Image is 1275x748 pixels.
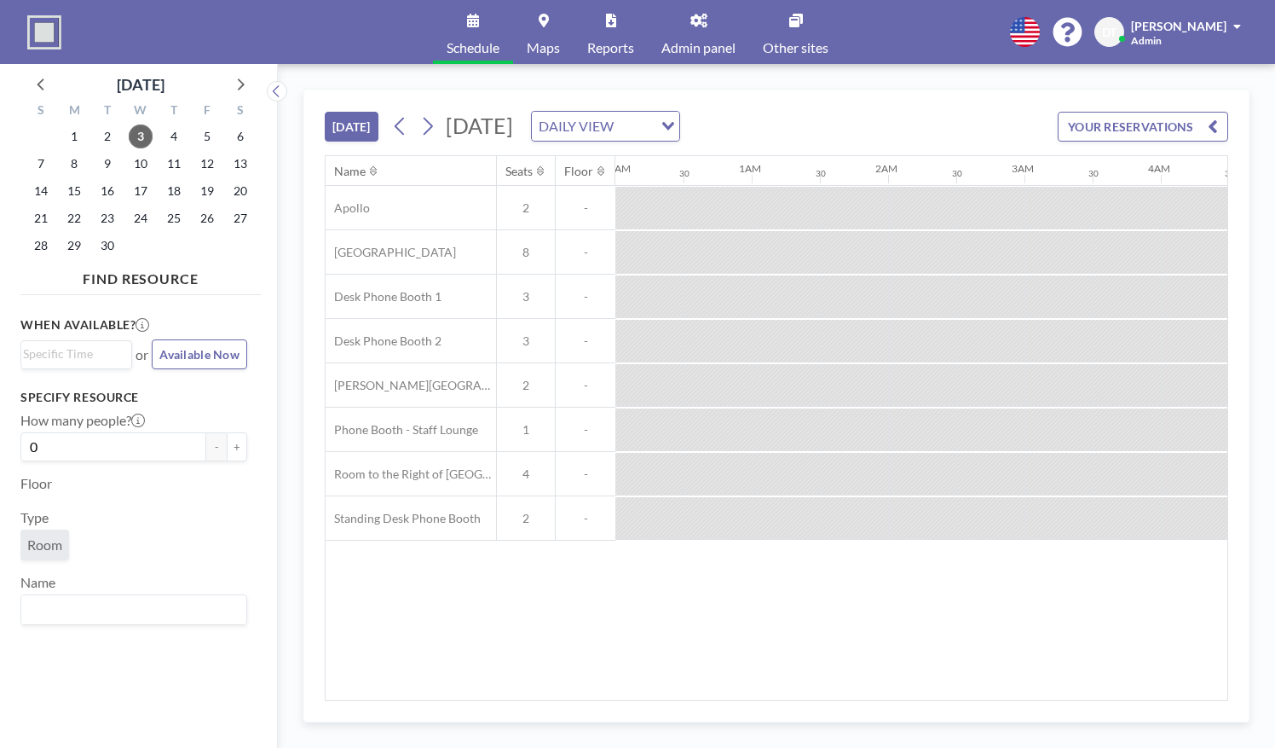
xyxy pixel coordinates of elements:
div: S [223,101,257,123]
span: Thursday, September 18, 2025 [162,179,186,203]
span: [GEOGRAPHIC_DATA] [326,245,456,260]
span: Monday, September 22, 2025 [62,206,86,230]
img: organization-logo [27,15,61,49]
span: Room to the Right of [GEOGRAPHIC_DATA] [326,467,496,482]
span: Desk Phone Booth 2 [326,333,441,349]
div: Search for option [21,341,131,367]
span: Thursday, September 25, 2025 [162,206,186,230]
span: Tuesday, September 2, 2025 [95,125,119,148]
div: 30 [679,168,689,179]
span: Saturday, September 13, 2025 [228,152,252,176]
span: Schedule [447,41,499,55]
div: 30 [816,168,826,179]
span: Friday, September 5, 2025 [195,125,219,148]
span: DT [1102,25,1116,40]
span: - [556,467,615,482]
div: F [190,101,223,123]
span: Thursday, September 4, 2025 [162,125,186,148]
span: or [136,346,148,363]
span: 4 [497,467,555,482]
div: T [157,101,190,123]
span: Admin panel [661,41,736,55]
span: 3 [497,289,555,304]
span: Friday, September 12, 2025 [195,152,219,176]
span: 2 [497,511,555,526]
div: Search for option [532,112,679,141]
span: - [556,245,615,260]
div: 2AM [875,162,897,175]
span: [DATE] [446,113,513,138]
span: Thursday, September 11, 2025 [162,152,186,176]
button: YOUR RESERVATIONS [1058,112,1228,142]
span: Saturday, September 27, 2025 [228,206,252,230]
span: DAILY VIEW [535,115,617,137]
span: Room [27,536,62,554]
span: - [556,200,615,216]
span: 8 [497,245,555,260]
span: Saturday, September 20, 2025 [228,179,252,203]
div: T [91,101,124,123]
span: Sunday, September 28, 2025 [29,234,53,258]
span: - [556,333,615,349]
div: Search for option [21,595,246,624]
span: 1 [497,422,555,438]
input: Search for option [619,115,651,137]
button: + [227,432,247,461]
span: Sunday, September 21, 2025 [29,206,53,230]
span: Monday, September 15, 2025 [62,179,86,203]
span: Reports [587,41,634,55]
span: 2 [497,200,555,216]
label: Type [20,509,49,526]
div: S [25,101,58,123]
span: Apollo [326,200,370,216]
span: - [556,511,615,526]
span: Friday, September 26, 2025 [195,206,219,230]
div: Name [334,164,366,179]
button: - [206,432,227,461]
div: 4AM [1148,162,1170,175]
span: 3 [497,333,555,349]
h3: Specify resource [20,390,247,405]
span: Other sites [763,41,828,55]
span: Monday, September 8, 2025 [62,152,86,176]
span: - [556,422,615,438]
span: [PERSON_NAME] [1131,19,1226,33]
span: Wednesday, September 17, 2025 [129,179,153,203]
span: Admin [1131,34,1162,47]
span: Tuesday, September 16, 2025 [95,179,119,203]
span: Saturday, September 6, 2025 [228,125,252,148]
div: 3AM [1012,162,1034,175]
span: Available Now [159,347,239,362]
div: 30 [1225,168,1235,179]
label: Floor [20,475,52,492]
div: Floor [564,164,593,179]
span: - [556,289,615,304]
span: Sunday, September 14, 2025 [29,179,53,203]
span: [PERSON_NAME][GEOGRAPHIC_DATA] [326,378,496,393]
span: Tuesday, September 9, 2025 [95,152,119,176]
div: [DATE] [117,72,164,96]
div: 30 [952,168,962,179]
span: Tuesday, September 23, 2025 [95,206,119,230]
span: Wednesday, September 3, 2025 [129,125,153,148]
div: W [124,101,158,123]
span: Phone Booth - Staff Lounge [326,422,478,438]
h4: FIND RESOURCE [20,264,261,287]
div: 12AM [603,162,631,175]
span: Standing Desk Phone Booth [326,511,481,526]
span: Maps [527,41,560,55]
span: Friday, September 19, 2025 [195,179,219,203]
span: Monday, September 29, 2025 [62,234,86,258]
span: - [556,378,615,393]
label: How many people? [20,412,145,429]
span: Sunday, September 7, 2025 [29,152,53,176]
div: 30 [1088,168,1099,179]
input: Search for option [23,599,237,621]
span: 2 [497,378,555,393]
span: Tuesday, September 30, 2025 [95,234,119,258]
button: [DATE] [325,112,378,142]
span: Desk Phone Booth 1 [326,289,441,304]
label: Name [20,574,55,591]
span: Wednesday, September 24, 2025 [129,206,153,230]
div: 1AM [739,162,761,175]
